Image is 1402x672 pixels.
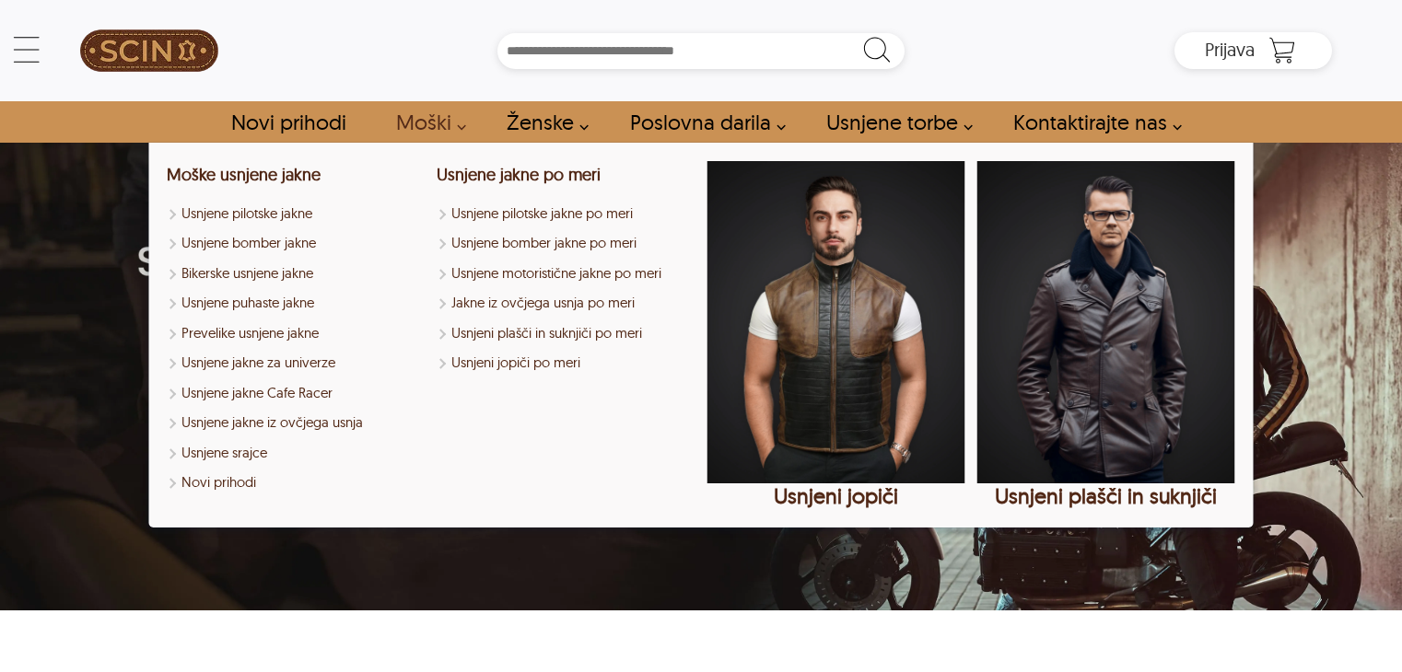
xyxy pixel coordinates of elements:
[181,473,256,491] font: Novi prihodi
[181,413,363,431] font: Usnjene jakne iz ovčjega usnja
[167,263,425,284] a: Nakupujte moške motoristične usnjene jakne
[167,443,425,464] a: Nakupujte usnjene srajce
[167,164,321,185] a: Nakupujte moške usnjene jakne
[451,324,642,342] font: Usnjeni plašči in suknjiči po meri
[451,234,637,251] font: Usnjene bomber jakne po meri
[437,164,601,185] a: Usnjene jakne po meri
[181,353,335,371] font: Usnjene jakne za univerze
[80,9,218,92] img: Scintigrafija
[609,101,796,143] a: Nakupujte usnjena poslovna darila
[210,101,366,143] a: Nakupujte nove izdelke
[70,9,228,92] a: Scintigrafija
[396,109,451,135] font: Moški
[451,204,633,222] font: Usnjene pilotske jakne po meri
[167,323,425,344] a: Nakupujte prevelike usnjene jakne
[826,109,958,135] font: Usnjene torbe
[437,263,695,284] a: Kupite usnjene motoristične jakne po meri
[707,161,964,483] img: Usnjeni jopiči
[167,293,425,314] a: Kupite usnjene puhaste jakne
[707,161,964,509] a: Usnjeni jopiči
[167,383,425,404] a: Nakupujte moške usnjene jakne Cafe Racer
[1264,37,1301,64] a: Nakupovalna košarica
[992,101,1192,143] a: kontaktirajte nas
[167,203,425,225] a: Nakupujte moške pilotske usnjene jakne
[167,164,321,185] font: Moške usnjene jakne
[181,384,333,401] font: Usnjene jakne Cafe Racer
[375,101,476,143] a: nakup moških usnjenih jaken
[437,353,695,374] a: Nakupujte usnjene jopiče po meri
[181,324,319,342] font: Prevelike usnjene jakne
[1013,109,1167,135] font: Kontaktirajte nas
[774,482,898,509] font: Usnjeni jopiči
[976,161,1234,509] a: Usnjeni plašči in suknjiči
[1205,38,1255,61] font: Prijava
[167,412,425,434] a: Moške usnjene jakne iz ovčje kože
[485,101,599,143] a: Nakupujte ženske usnjene jakne
[181,234,316,251] font: Usnjene bomber jakne
[181,204,312,222] font: Usnjene pilotske jakne
[231,109,346,135] font: Novi prihodi
[1205,44,1255,59] a: Prijava
[167,233,425,254] a: Nakupujte moške usnjene bomber jakne
[805,101,983,143] a: Nakupujte usnjene torbe
[181,444,267,461] font: Usnjene srajce
[507,109,574,135] font: Ženske
[451,353,580,371] font: Usnjeni jopiči po meri
[437,323,695,344] a: Kupite usnjene plašče in suknjiče po meri
[181,264,313,282] font: Bikerske usnjene jakne
[451,294,635,311] font: Jakne iz ovčjega usnja po meri
[995,482,1217,509] font: Usnjeni plašči in suknjiči
[181,294,314,311] font: Usnjene puhaste jakne
[437,293,695,314] a: Kupite usnjene jakne po meri
[630,109,771,135] font: Poslovna darila
[167,353,425,374] a: Nakupujte usnjene jakne Varsity
[976,161,1234,483] img: Usnjeni plašči in suknjiči
[167,472,425,493] a: Nakupujte nove izdelke
[437,203,695,225] a: Usnjene pilotske jakne po meri
[451,264,661,282] font: Usnjene motoristične jakne po meri
[437,233,695,254] a: Kupite usnjene bomber jakne po meri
